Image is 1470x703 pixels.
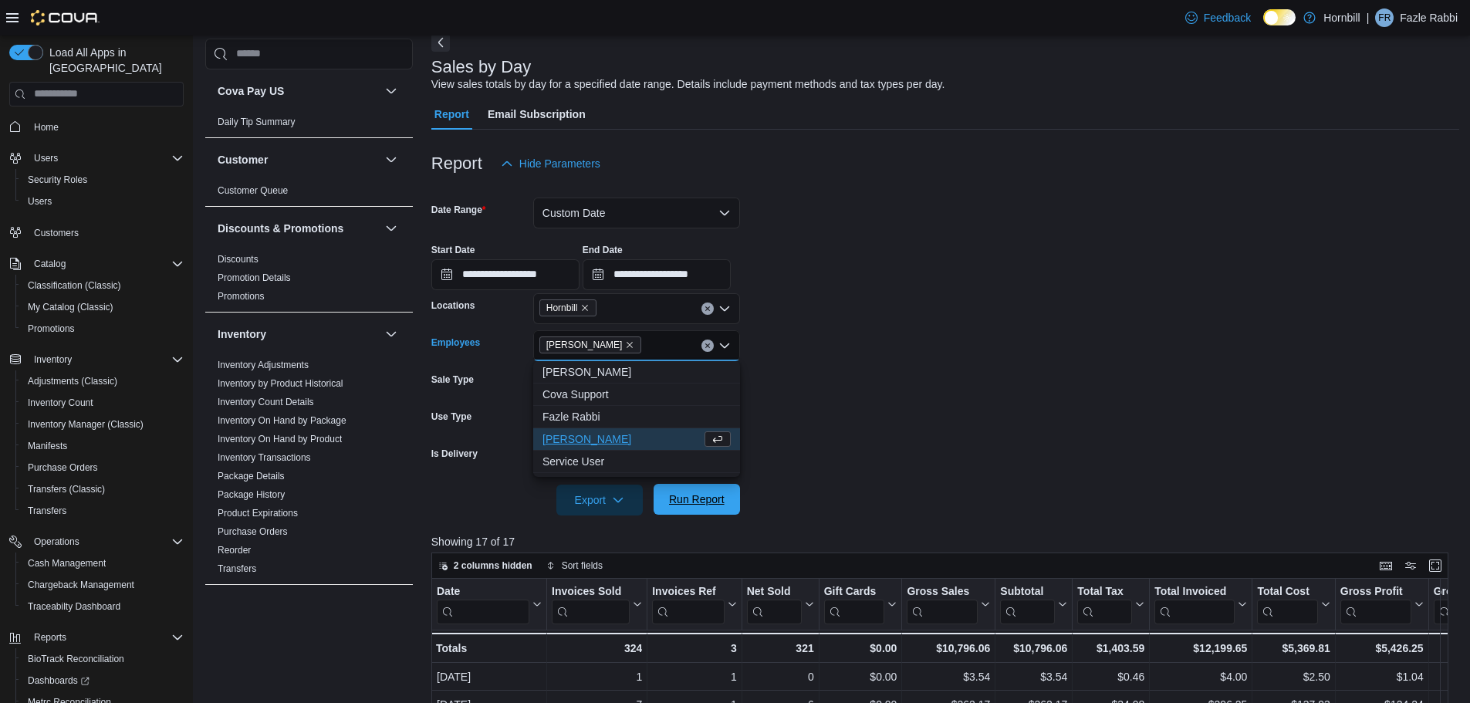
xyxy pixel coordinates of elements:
span: Discounts [218,253,259,265]
a: Promotions [218,291,265,302]
div: Subtotal [1000,584,1055,624]
span: Adjustments (Classic) [28,375,117,387]
label: Sale Type [431,373,474,386]
div: $3.54 [1000,668,1067,686]
span: Customers [28,223,184,242]
button: Classification (Classic) [15,275,190,296]
span: Inventory On Hand by Package [218,414,346,427]
p: Fazle Rabbi [1400,8,1458,27]
button: Inventory [382,325,400,343]
button: Clear input [701,340,714,352]
div: $10,796.06 [907,639,990,657]
button: Reports [3,627,190,648]
span: BioTrack Reconciliation [22,650,184,668]
span: Promotions [218,290,265,302]
input: Press the down key to open a popover containing a calendar. [583,259,731,290]
a: Classification (Classic) [22,276,127,295]
span: Inventory Transactions [218,451,311,464]
a: BioTrack Reconciliation [22,650,130,668]
div: [DATE] [437,668,542,686]
button: Customer [218,152,379,167]
button: Net Sold [746,584,813,624]
button: Users [28,149,64,167]
button: Inventory [3,349,190,370]
div: 3 [652,639,736,657]
button: Manifests [15,435,190,457]
div: Gross Profit [1340,584,1411,624]
span: Inventory [34,353,72,366]
span: Security Roles [22,171,184,189]
p: Showing 17 of 17 [431,534,1459,549]
span: Operations [34,536,79,548]
a: Customers [28,224,85,242]
button: Inventory [218,326,379,342]
div: Gift Cards [823,584,884,599]
span: Inventory [28,350,184,369]
div: Date [437,584,529,599]
button: Catalog [28,255,72,273]
span: My Catalog (Classic) [28,301,113,313]
button: Total Tax [1077,584,1144,624]
div: Net Sold [746,584,801,599]
label: Locations [431,299,475,312]
span: Catalog [28,255,184,273]
span: Email Subscription [488,99,586,130]
span: Operations [28,532,184,551]
a: Inventory Transactions [218,452,311,463]
span: Promotions [28,323,75,335]
h3: Sales by Day [431,58,532,76]
span: Transfers (Classic) [28,483,105,495]
div: Total Invoiced [1154,584,1235,624]
a: Manifests [22,437,73,455]
a: Inventory On Hand by Package [218,415,346,426]
a: Inventory by Product Historical [218,378,343,389]
button: Promotions [15,318,190,340]
a: Feedback [1179,2,1257,33]
span: My Catalog (Classic) [22,298,184,316]
button: Remove Hornbill from selection in this group [580,303,590,313]
button: 2 columns hidden [432,556,539,575]
span: Chargeback Management [22,576,184,594]
button: Total Invoiced [1154,584,1247,624]
div: Total Tax [1077,584,1132,624]
label: End Date [583,244,623,256]
button: Traceabilty Dashboard [15,596,190,617]
div: Total Tax [1077,584,1132,599]
span: Feedback [1204,10,1251,25]
button: Open list of options [718,302,731,315]
div: $1.04 [1340,668,1424,686]
button: Discounts & Promotions [382,219,400,238]
div: $10,796.06 [1000,639,1067,657]
span: Inventory On Hand by Product [218,433,342,445]
span: Promotion Details [218,272,291,284]
button: Operations [28,532,86,551]
button: Display options [1401,556,1420,575]
a: Promotion Details [218,272,291,283]
div: Gross Sales [907,584,978,624]
span: Home [28,117,184,137]
div: $5,369.81 [1257,639,1330,657]
div: Total Invoiced [1154,584,1235,599]
div: 1 [552,668,642,686]
input: Dark Mode [1263,9,1296,25]
span: Inventory Count Details [218,396,314,408]
span: Inventory Manager (Classic) [22,415,184,434]
div: $5,426.25 [1340,639,1424,657]
div: $0.00 [824,668,897,686]
span: Cash Management [28,557,106,569]
button: Transfers [15,500,190,522]
span: Users [34,152,58,164]
span: Customers [34,227,79,239]
span: Traceabilty Dashboard [22,597,184,616]
span: Run Report [669,492,725,507]
div: Invoices Sold [552,584,630,624]
a: Adjustments (Classic) [22,372,123,390]
label: Is Delivery [431,448,478,460]
button: Operations [3,531,190,553]
span: Product Expirations [218,507,298,519]
a: Daily Tip Summary [218,117,296,127]
span: FR [1378,8,1391,27]
span: Purchase Orders [218,526,288,538]
button: Cova Pay US [218,83,379,99]
a: Package Details [218,471,285,482]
